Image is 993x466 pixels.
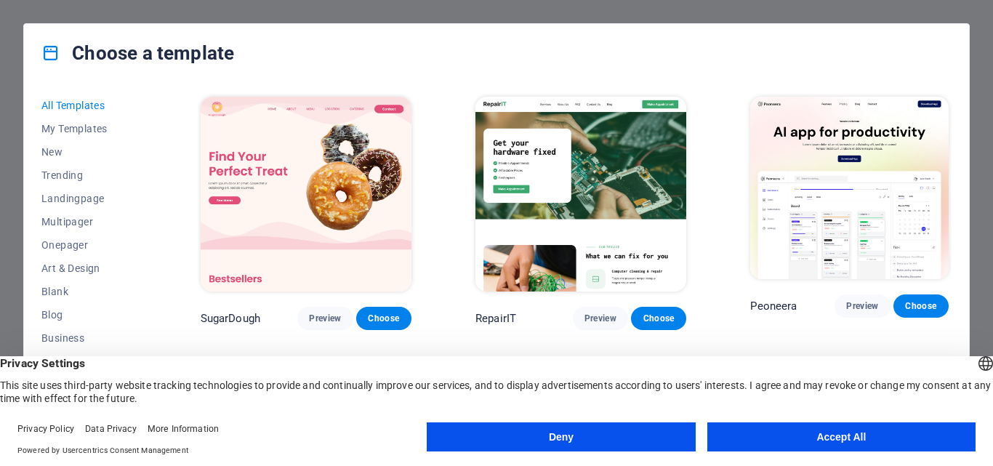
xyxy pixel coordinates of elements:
[297,307,353,330] button: Preview
[41,309,137,321] span: Blog
[41,94,137,117] button: All Templates
[368,313,400,324] span: Choose
[41,303,137,326] button: Blog
[643,313,675,324] span: Choose
[41,280,137,303] button: Blank
[41,164,137,187] button: Trending
[41,350,137,373] button: Education & Culture
[41,286,137,297] span: Blank
[309,313,341,324] span: Preview
[584,313,616,324] span: Preview
[201,97,411,292] img: SugarDough
[41,100,137,111] span: All Templates
[475,97,686,292] img: RepairIT
[41,187,137,210] button: Landingpage
[41,326,137,350] button: Business
[41,216,137,228] span: Multipager
[41,262,137,274] span: Art & Design
[475,311,516,326] p: RepairIT
[41,140,137,164] button: New
[573,307,628,330] button: Preview
[41,193,137,204] span: Landingpage
[41,169,137,181] span: Trending
[41,239,137,251] span: Onepager
[201,311,260,326] p: SugarDough
[356,307,411,330] button: Choose
[41,233,137,257] button: Onepager
[41,332,137,344] span: Business
[41,355,137,367] span: Education & Culture
[41,117,137,140] button: My Templates
[41,41,234,65] h4: Choose a template
[41,210,137,233] button: Multipager
[631,307,686,330] button: Choose
[41,146,137,158] span: New
[41,123,137,134] span: My Templates
[41,257,137,280] button: Art & Design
